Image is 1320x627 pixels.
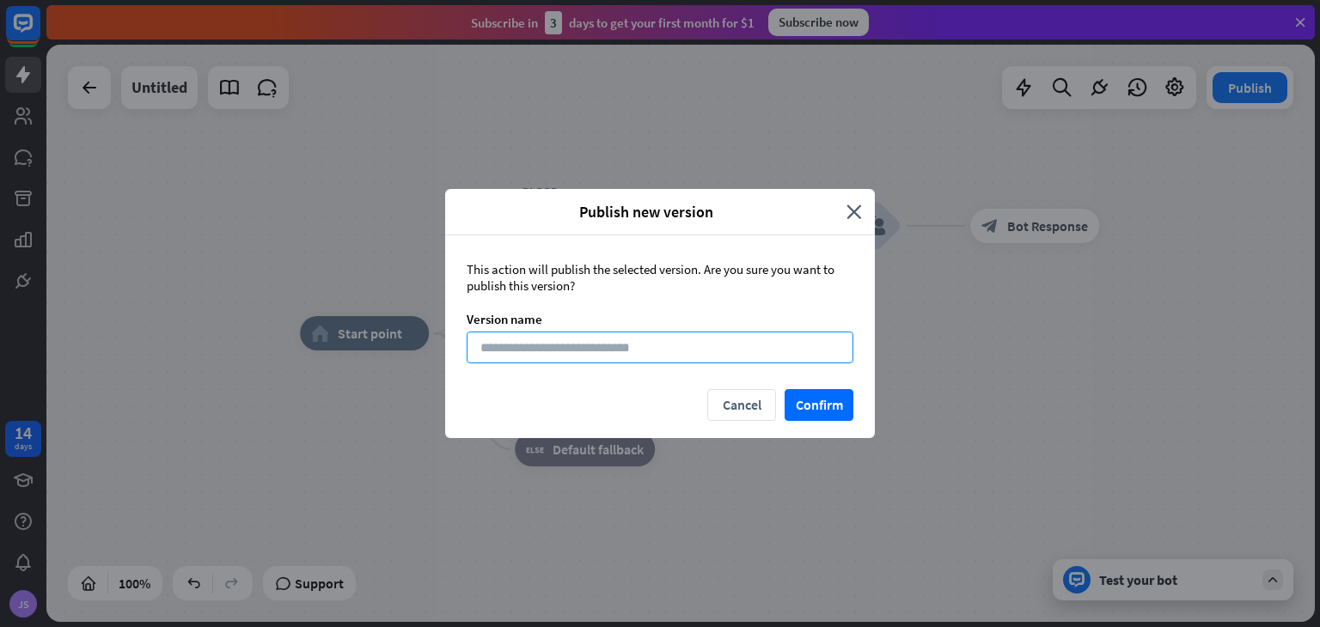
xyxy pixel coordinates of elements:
[785,389,853,421] button: Confirm
[467,311,853,327] div: Version name
[467,261,853,294] div: This action will publish the selected version. Are you sure you want to publish this version?
[14,7,65,58] button: Open LiveChat chat widget
[707,389,776,421] button: Cancel
[846,202,862,222] i: close
[458,202,834,222] span: Publish new version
